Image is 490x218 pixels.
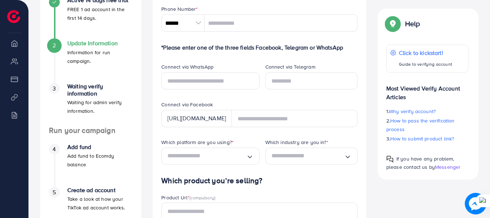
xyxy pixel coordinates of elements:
p: Click to kickstart! [399,48,452,57]
span: 2 [53,41,56,50]
p: Most Viewed Verify Account Articles [386,78,468,101]
img: image [465,193,486,214]
label: Phone Number [161,5,198,13]
p: *Please enter one of the three fields Facebook, Telegram or WhatsApp [161,43,358,52]
h4: Which product you’re selling? [161,176,358,185]
span: 3 [53,84,56,93]
span: Messenger [435,163,460,171]
label: Connect via Telegram [265,63,315,70]
h4: Create ad account [67,187,132,194]
img: Popup guide [386,156,394,163]
li: Update Information [40,40,141,83]
p: 1. [386,107,468,116]
input: Search for option [167,150,246,162]
span: 4 [53,145,56,153]
p: Information for run campaign. [67,48,132,65]
h4: Waiting verify information [67,83,132,97]
p: Take a look at how your TikTok ad account works. [67,195,132,212]
div: Search for option [161,148,259,164]
span: Why verify account? [389,108,436,115]
label: Connect via WhatsApp [161,63,213,70]
p: Waiting for admin verify information. [67,98,132,115]
label: Which platform are you using? [161,139,234,146]
p: Help [405,19,420,28]
h4: Run your campaign [40,126,141,135]
span: 5 [53,188,56,196]
p: Guide to verifying account [399,60,452,69]
label: Connect via Facebook [161,101,213,108]
div: [URL][DOMAIN_NAME] [161,110,232,127]
div: Search for option [265,148,358,164]
span: (compulsory) [189,194,215,201]
h4: Add fund [67,144,132,150]
label: Which industry are you in? [265,139,328,146]
span: How to submit product link? [390,135,454,142]
p: FREE 1 ad account in the first 14 days. [67,5,132,22]
li: Waiting verify information [40,83,141,126]
span: How to pass the verification process [386,117,455,133]
li: Add fund [40,144,141,187]
h4: Update Information [67,40,132,47]
p: 2. [386,116,468,134]
img: logo [7,10,20,23]
p: 3. [386,134,468,143]
img: Popup guide [386,17,399,30]
label: Product Url [161,194,215,201]
span: If you have any problem, please contact us by [386,155,454,171]
p: Add fund to Ecomdy balance [67,152,132,169]
input: Search for option [271,150,344,162]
